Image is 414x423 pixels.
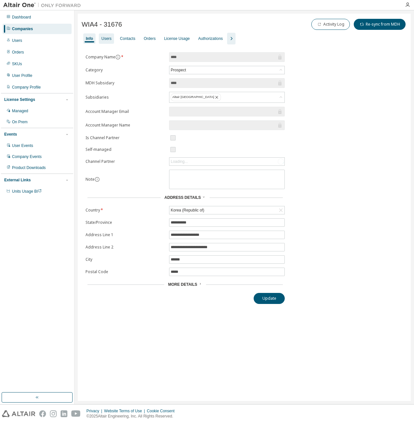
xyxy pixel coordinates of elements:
[86,208,165,213] label: Country
[254,293,285,304] button: Update
[86,257,165,262] label: City
[86,176,95,182] label: Note
[86,269,165,274] label: Postal Code
[86,80,165,86] label: MDH Subsidary
[311,19,350,30] button: Activity Log
[169,158,284,165] div: Loading...
[95,177,100,182] button: information
[165,195,201,200] span: Address Details
[12,50,24,55] div: Orders
[120,36,135,41] div: Contacts
[4,177,31,183] div: External Links
[71,410,81,417] img: youtube.svg
[86,135,165,140] label: Is Channel Partner
[82,21,122,28] span: WIA4 - 31676
[86,36,93,41] div: Info
[50,410,57,417] img: instagram.svg
[171,159,188,164] div: Loading...
[147,408,178,414] div: Cookie Consent
[104,408,147,414] div: Website Terms of Use
[12,26,33,31] div: Companies
[2,410,35,417] img: altair_logo.svg
[86,95,165,100] label: Subsidiaries
[86,159,165,164] label: Channel Partner
[101,36,111,41] div: Users
[4,132,17,137] div: Events
[12,61,22,66] div: SKUs
[12,165,46,170] div: Product Downloads
[144,36,156,41] div: Orders
[170,66,187,74] div: Prospect
[86,123,165,128] label: Account Manager Name
[164,36,190,41] div: License Usage
[86,54,165,60] label: Company Name
[4,97,35,102] div: License Settings
[3,2,84,8] img: Altair One
[61,410,67,417] img: linkedin.svg
[12,73,32,78] div: User Profile
[169,206,284,214] div: Korea (Republic of)
[86,109,165,114] label: Account Manager Email
[12,154,41,159] div: Company Events
[198,36,223,41] div: Authorizations
[354,19,406,30] button: Re-sync from MDH
[86,220,165,225] label: State/Province
[12,189,42,194] span: Units Usage BI
[12,15,31,20] div: Dashboard
[86,245,165,250] label: Address Line 2
[171,93,221,101] div: Altair [GEOGRAPHIC_DATA]
[170,207,205,214] div: Korea (Republic of)
[12,108,28,114] div: Managed
[115,54,121,60] button: information
[12,119,28,125] div: On Prem
[86,414,178,419] p: © 2025 Altair Engineering, Inc. All Rights Reserved.
[86,147,165,152] label: Self-managed
[12,38,22,43] div: Users
[86,408,104,414] div: Privacy
[168,282,197,287] span: More Details
[12,143,33,148] div: User Events
[169,66,284,74] div: Prospect
[86,232,165,237] label: Address Line 1
[39,410,46,417] img: facebook.svg
[169,92,284,103] div: Altair [GEOGRAPHIC_DATA]
[12,85,41,90] div: Company Profile
[86,67,165,73] label: Category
